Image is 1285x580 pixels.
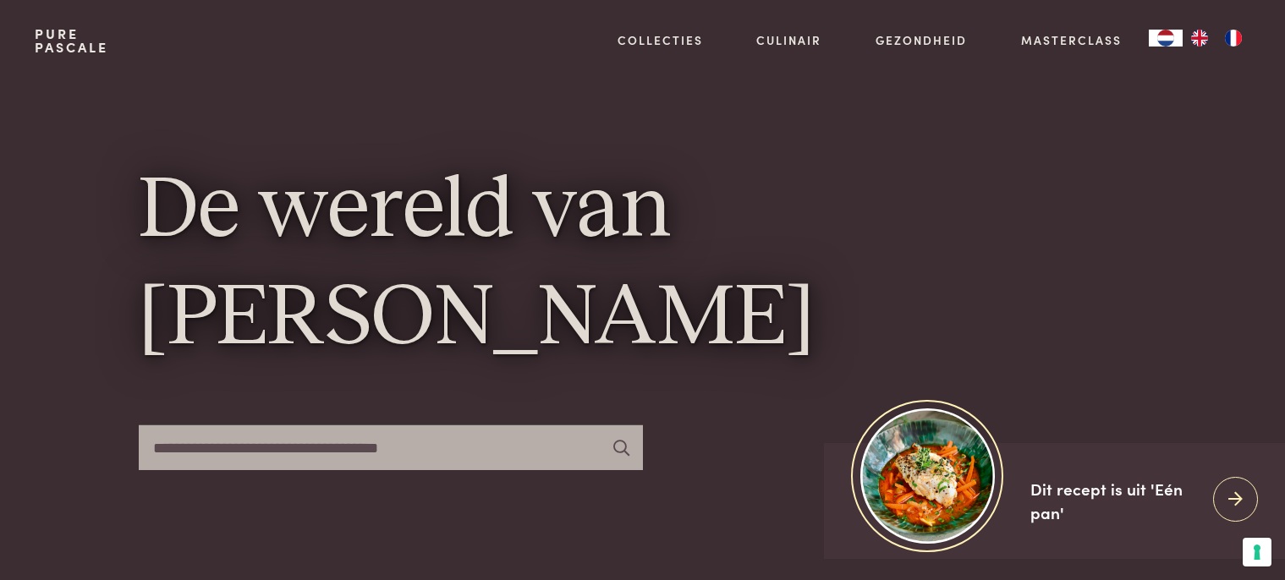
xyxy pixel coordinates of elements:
a: NL [1149,30,1183,47]
a: Masterclass [1021,31,1122,49]
a: FR [1216,30,1250,47]
div: Dit recept is uit 'Eén pan' [1030,477,1200,525]
aside: Language selected: Nederlands [1149,30,1250,47]
a: Gezondheid [876,31,967,49]
a: EN [1183,30,1216,47]
a: Collecties [618,31,703,49]
a: Culinair [756,31,821,49]
div: Language [1149,30,1183,47]
a: https://admin.purepascale.com/wp-content/uploads/2025/08/home_recept_link.jpg Dit recept is uit '... [824,443,1285,559]
button: Uw voorkeuren voor toestemming voor trackingtechnologieën [1243,538,1271,566]
ul: Language list [1183,30,1250,47]
h1: De wereld van [PERSON_NAME] [139,158,1147,374]
a: PurePascale [35,27,108,54]
img: https://admin.purepascale.com/wp-content/uploads/2025/08/home_recept_link.jpg [860,408,995,543]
